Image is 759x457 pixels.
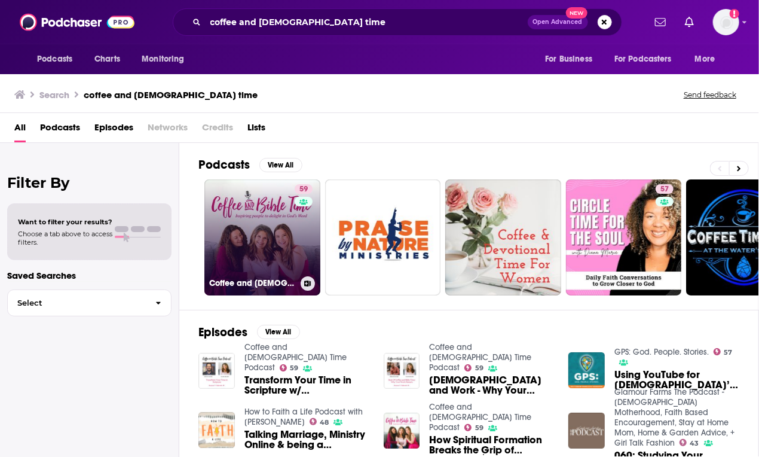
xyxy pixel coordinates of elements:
a: 59 [295,184,313,194]
span: Choose a tab above to access filters. [18,230,112,246]
a: GPS: God. People. Stories. [614,347,709,357]
img: 060: Studying Your Bible 101 with the Coffee and Bible Time Girls [568,413,605,449]
button: Send feedback [680,90,740,100]
p: Saved Searches [7,270,172,281]
h3: Coffee and [DEMOGRAPHIC_DATA] Time Podcast [209,278,296,288]
a: 48 [310,418,329,425]
a: 43 [680,439,699,446]
img: Talking Marriage, Ministry Online & being a Pastor's Wife with Ashley from Coffee & Bible Time [198,412,235,449]
a: 59 [464,364,483,371]
a: 57 [656,184,674,194]
a: 59 [464,424,483,431]
div: Search podcasts, credits, & more... [173,8,622,36]
span: Select [8,299,146,307]
button: Select [7,290,172,316]
span: For Podcasters [614,51,672,68]
span: Monitoring [142,51,184,68]
span: 57 [724,350,733,355]
button: open menu [687,48,730,71]
a: Show notifications dropdown [650,12,671,32]
img: Transform Your Time in Scripture w/ Philip Nation│Coffee & Bible Time [198,353,235,389]
span: Open Advanced [533,19,583,25]
span: 59 [290,365,298,371]
span: Podcasts [37,51,72,68]
a: 59Coffee and [DEMOGRAPHIC_DATA] Time Podcast [204,179,320,295]
span: Networks [148,118,188,142]
h3: Search [39,89,69,100]
a: PodcastsView All [198,157,302,172]
span: 59 [299,184,308,196]
a: 57 [566,179,682,295]
img: Using YouTube for God’s Glory: Meet the Women Behind ‘Coffee & Bible Time’ [568,352,605,389]
h2: Podcasts [198,157,250,172]
span: Talking Marriage, Ministry Online & being a [DEMOGRAPHIC_DATA]'s Wife with [PERSON_NAME] from Cof... [244,429,369,450]
span: Using YouTube for [DEMOGRAPHIC_DATA]’s Glory: Meet the Women Behind ‘Coffee & [DEMOGRAPHIC_DATA] ... [614,370,739,390]
span: 48 [320,420,329,425]
a: How to Faith a Life Podcast with Faith Womack [244,407,363,427]
span: 59 [475,425,483,431]
img: Christians and Work - Why Your Secular Job Matters: Best Of Coffee & Bible Time w/ Jordan Raynor [384,353,420,389]
span: New [566,7,587,19]
button: View All [259,158,302,172]
a: 57 [714,348,733,355]
a: Lists [247,118,265,142]
span: More [695,51,715,68]
h3: coffee and [DEMOGRAPHIC_DATA] time [84,89,258,100]
span: 59 [475,365,483,371]
span: Charts [94,51,120,68]
a: Talking Marriage, Ministry Online & being a Pastor's Wife with Ashley from Coffee & Bible Time [244,429,369,450]
a: Episodes [94,118,133,142]
button: open menu [29,48,88,71]
span: 57 [660,184,669,196]
a: Coffee and Bible Time Podcast [429,342,531,373]
input: Search podcasts, credits, & more... [206,13,528,32]
h2: Filter By [7,174,172,191]
span: Want to filter your results? [18,218,112,226]
a: How Spiritual Formation Breaks the Grip of Distraction│Coffee and Bible Time │Kyle Worley [429,435,554,455]
a: Transform Your Time in Scripture w/ Philip Nation│Coffee & Bible Time [244,375,369,395]
span: For Business [545,51,592,68]
a: 59 [280,364,299,371]
img: User Profile [713,9,739,35]
svg: Add a profile image [730,9,739,19]
a: Charts [87,48,127,71]
a: Christians and Work - Why Your Secular Job Matters: Best Of Coffee & Bible Time w/ Jordan Raynor [429,375,554,395]
a: Show notifications dropdown [680,12,699,32]
span: Logged in as JohnJMudgett [713,9,739,35]
a: Glamour Farms The Podcast - Christian Motherhood, Faith Based Encouragement, Stay at Home Mom, Ho... [614,387,734,448]
a: Using YouTube for God’s Glory: Meet the Women Behind ‘Coffee & Bible Time’ [614,370,739,390]
a: Coffee and Bible Time Podcast [429,402,531,432]
button: View All [257,325,300,339]
span: 43 [690,441,699,446]
a: Podcasts [40,118,80,142]
button: open menu [133,48,200,71]
span: [DEMOGRAPHIC_DATA] and Work - Why Your Secular Job Matters: Best Of Coffee & [DEMOGRAPHIC_DATA] T... [429,375,554,395]
span: How Spiritual Formation Breaks the Grip of Distraction│Coffee and [DEMOGRAPHIC_DATA] Time │[PERSO... [429,435,554,455]
a: EpisodesView All [198,325,300,340]
img: How Spiritual Formation Breaks the Grip of Distraction│Coffee and Bible Time │Kyle Worley [384,413,420,449]
h2: Episodes [198,325,247,340]
button: open menu [537,48,607,71]
span: Credits [202,118,233,142]
button: Open AdvancedNew [528,15,588,29]
a: Coffee and Bible Time Podcast [244,342,347,373]
button: Show profile menu [713,9,739,35]
button: open menu [607,48,689,71]
img: Podchaser - Follow, Share and Rate Podcasts [20,11,134,33]
a: All [14,118,26,142]
span: Transform Your Time in Scripture w/ [PERSON_NAME] Nation│Coffee & [DEMOGRAPHIC_DATA] Time [244,375,369,395]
